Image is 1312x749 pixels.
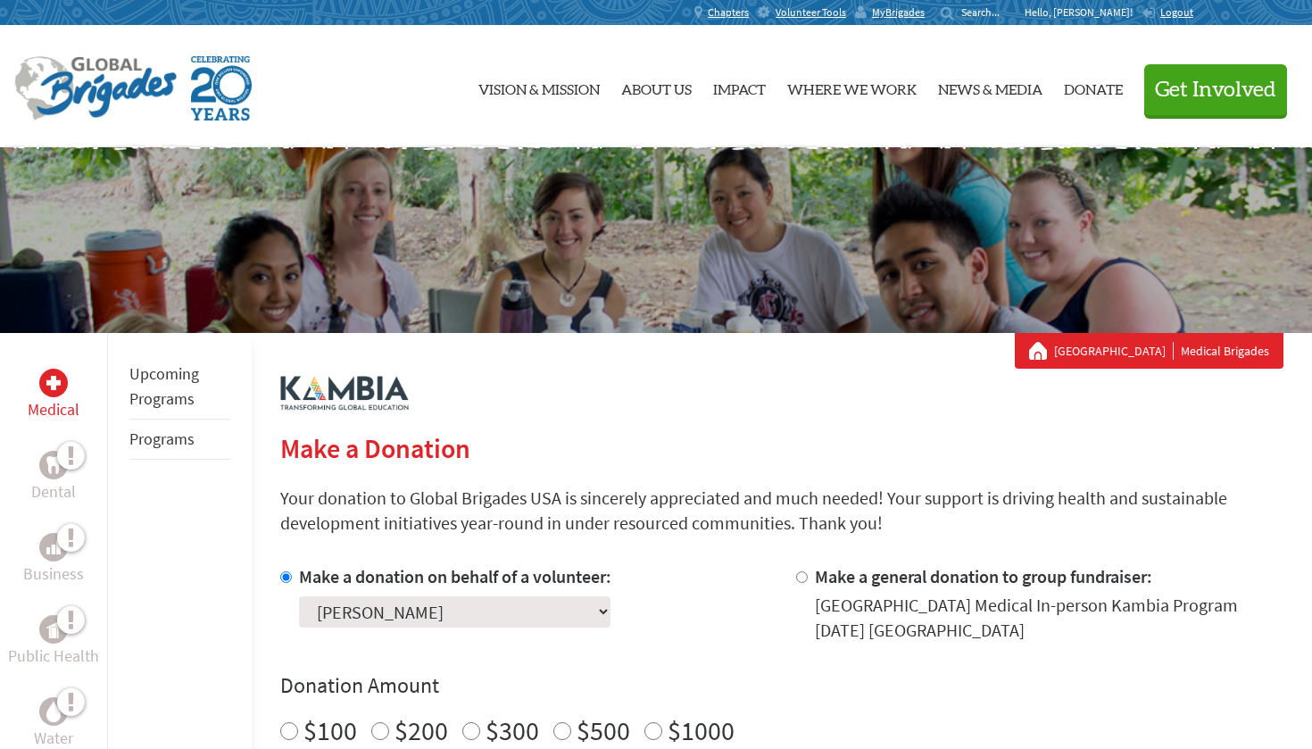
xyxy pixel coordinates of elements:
[394,713,448,747] label: $200
[815,593,1283,643] div: [GEOGRAPHIC_DATA] Medical In-person Kambia Program [DATE] [GEOGRAPHIC_DATA]
[46,701,61,721] img: Water
[39,533,68,562] div: Business
[776,5,846,20] span: Volunteer Tools
[938,40,1042,133] a: News & Media
[14,56,177,121] img: Global Brigades Logo
[1064,40,1123,133] a: Donate
[577,713,630,747] label: $500
[668,713,735,747] label: $1000
[787,40,917,133] a: Where We Work
[1029,342,1269,360] div: Medical Brigades
[28,397,79,422] p: Medical
[872,5,925,20] span: MyBrigades
[713,40,766,133] a: Impact
[23,533,84,587] a: BusinessBusiness
[621,40,692,133] a: About Us
[1054,342,1174,360] a: [GEOGRAPHIC_DATA]
[8,615,99,669] a: Public HealthPublic Health
[280,432,1283,464] h2: Make a Donation
[280,671,1283,700] h4: Donation Amount
[23,562,84,587] p: Business
[815,565,1152,587] label: Make a general donation to group fundraiser:
[303,713,357,747] label: $100
[31,479,76,504] p: Dental
[8,644,99,669] p: Public Health
[28,369,79,422] a: MedicalMedical
[1155,79,1276,101] span: Get Involved
[129,420,230,460] li: Programs
[478,40,600,133] a: Vision & Mission
[129,429,195,449] a: Programs
[39,697,68,726] div: Water
[708,5,749,20] span: Chapters
[1144,64,1287,115] button: Get Involved
[39,451,68,479] div: Dental
[299,565,611,587] label: Make a donation on behalf of a volunteer:
[1025,5,1142,20] p: Hello, [PERSON_NAME]!
[1142,5,1193,20] a: Logout
[280,376,409,411] img: logo-kambia.png
[31,451,76,504] a: DentalDental
[1160,5,1193,19] span: Logout
[129,363,199,409] a: Upcoming Programs
[129,354,230,420] li: Upcoming Programs
[46,376,61,390] img: Medical
[961,5,1012,19] input: Search...
[280,486,1283,536] p: Your donation to Global Brigades USA is sincerely appreciated and much needed! Your support is dr...
[46,456,61,473] img: Dental
[39,369,68,397] div: Medical
[39,615,68,644] div: Public Health
[191,56,252,121] img: Global Brigades Celebrating 20 Years
[46,540,61,554] img: Business
[486,713,539,747] label: $300
[46,620,61,638] img: Public Health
